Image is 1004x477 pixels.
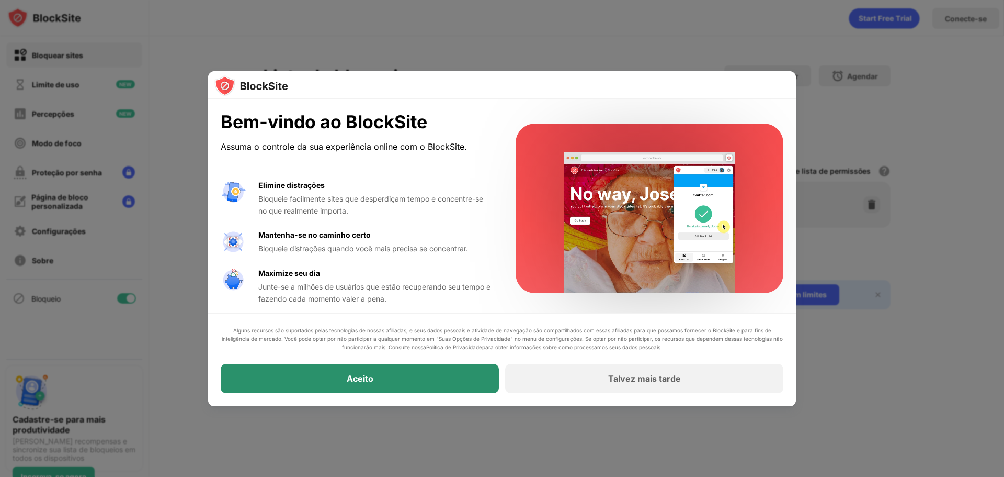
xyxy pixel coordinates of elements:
[258,194,483,215] font: Bloqueie facilmente sites que desperdiçam tempo e concentre-se no que realmente importa.
[221,229,246,254] img: value-focus.svg
[258,282,490,303] font: Junte-se a milhões de usuários que estão recuperando seu tempo e fazendo cada momento valer a pena.
[482,345,662,351] font: para obter informações sobre como processamos seus dados pessoais.
[221,180,246,205] img: value-avoid-distractions.svg
[221,111,427,132] font: Bem-vindo ao BlockSite
[222,328,783,351] font: Alguns recursos são suportados pelas tecnologias de nossas afiliadas, e seus dados pessoais e ati...
[608,374,681,384] font: Talvez mais tarde
[221,141,467,152] font: Assuma o controle da sua experiência online com o BlockSite.
[258,269,320,278] font: Maximize seu dia
[258,244,468,253] font: Bloqueie distrações quando você mais precisa se concentrar.
[426,345,482,351] a: Política de Privacidade
[347,374,373,384] font: Aceito
[258,181,325,190] font: Elimine distrações
[258,230,371,239] font: Mantenha-se no caminho certo
[214,75,288,96] img: logo-blocksite.svg
[221,268,246,293] img: value-safe-time.svg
